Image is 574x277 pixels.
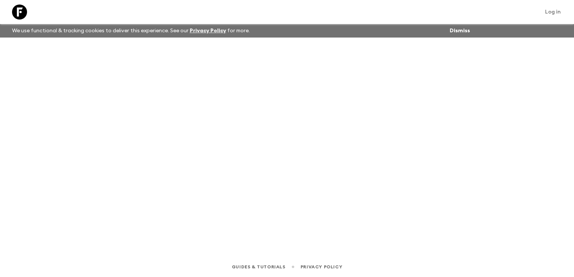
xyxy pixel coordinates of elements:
[448,26,472,36] button: Dismiss
[301,263,342,271] a: Privacy Policy
[232,263,285,271] a: Guides & Tutorials
[9,24,253,38] p: We use functional & tracking cookies to deliver this experience. See our for more.
[541,7,565,17] a: Log in
[190,28,226,33] a: Privacy Policy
